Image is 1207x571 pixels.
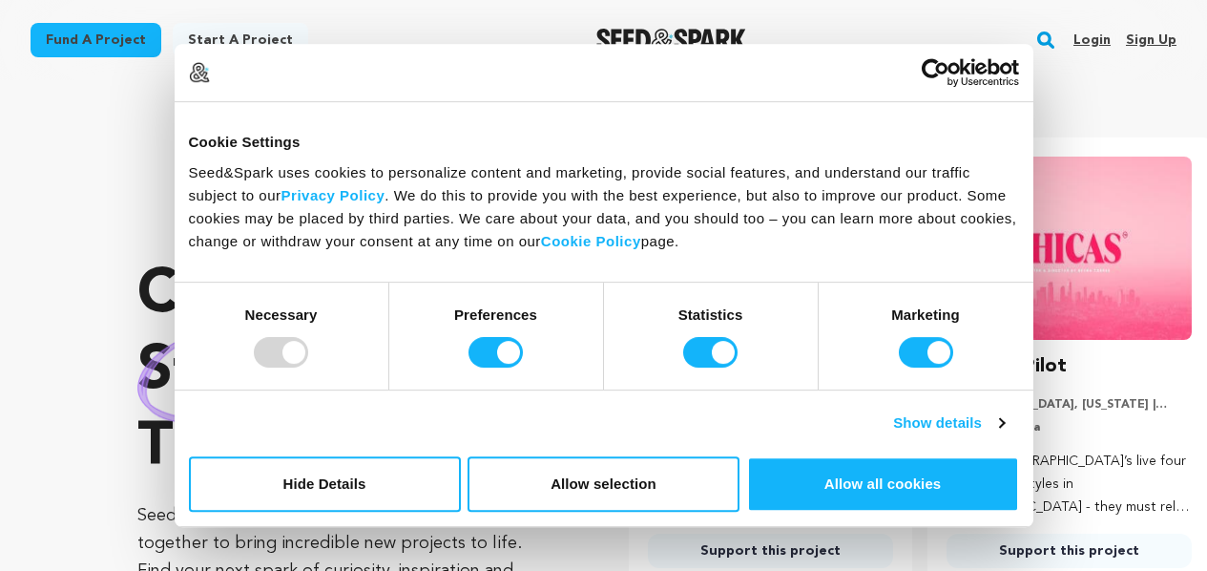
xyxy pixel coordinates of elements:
a: Fund a project [31,23,161,57]
button: Allow all cookies [747,456,1019,512]
strong: Necessary [245,307,318,323]
p: Four [DEMOGRAPHIC_DATA]’s live four different lifestyles in [GEOGRAPHIC_DATA] - they must rely on... [947,451,1192,518]
button: Hide Details [189,456,461,512]
a: Cookie Policy [541,233,641,249]
strong: Statistics [678,307,743,323]
a: Support this project [648,534,893,568]
p: Comedy, Drama [947,420,1192,435]
img: Seed&Spark Logo Dark Mode [596,29,746,52]
p: Crowdfunding that . [137,258,552,487]
div: Cookie Settings [189,131,1019,154]
a: Login [1073,25,1111,55]
a: Privacy Policy [281,187,385,203]
a: Sign up [1126,25,1176,55]
a: Start a project [173,23,308,57]
img: hand sketched image [137,321,339,425]
a: Usercentrics Cookiebot - opens in a new window [852,58,1019,87]
strong: Preferences [454,307,537,323]
div: Seed&Spark uses cookies to personalize content and marketing, provide social features, and unders... [189,161,1019,253]
a: Support this project [947,534,1192,568]
a: Seed&Spark Homepage [596,29,746,52]
p: [GEOGRAPHIC_DATA], [US_STATE] | Series [947,397,1192,412]
strong: Marketing [891,307,960,323]
button: Allow selection [468,456,739,512]
img: logo [189,62,210,83]
a: Show details [893,412,1004,434]
img: CHICAS Pilot image [947,157,1192,340]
